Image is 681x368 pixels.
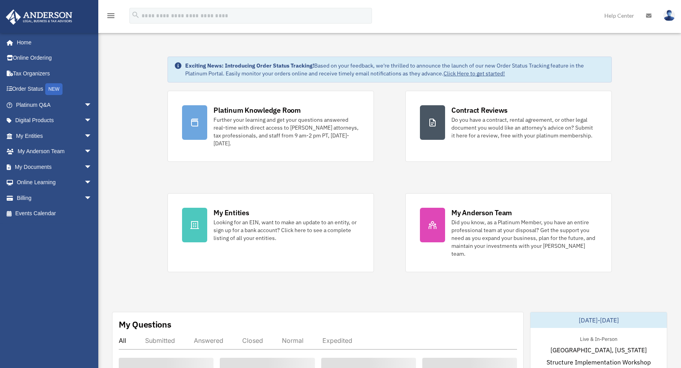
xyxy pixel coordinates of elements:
[84,190,100,206] span: arrow_drop_down
[167,91,374,162] a: Platinum Knowledge Room Further your learning and get your questions answered real-time with dire...
[282,337,304,344] div: Normal
[6,81,104,97] a: Order StatusNEW
[6,159,104,175] a: My Documentsarrow_drop_down
[6,175,104,190] a: Online Learningarrow_drop_down
[405,193,612,272] a: My Anderson Team Did you know, as a Platinum Member, you have an entire professional team at your...
[84,128,100,144] span: arrow_drop_down
[84,97,100,113] span: arrow_drop_down
[451,208,512,218] div: My Anderson Team
[444,70,505,77] a: Click Here to get started!
[6,190,104,206] a: Billingarrow_drop_down
[214,116,359,147] div: Further your learning and get your questions answered real-time with direct access to [PERSON_NAM...
[547,357,651,367] span: Structure Implementation Workshop
[550,345,647,355] span: [GEOGRAPHIC_DATA], [US_STATE]
[194,337,223,344] div: Answered
[322,337,352,344] div: Expedited
[451,218,597,258] div: Did you know, as a Platinum Member, you have an entire professional team at your disposal? Get th...
[131,11,140,19] i: search
[6,128,104,144] a: My Entitiesarrow_drop_down
[405,91,612,162] a: Contract Reviews Do you have a contract, rental agreement, or other legal document you would like...
[214,218,359,242] div: Looking for an EIN, want to make an update to an entity, or sign up for a bank account? Click her...
[145,337,175,344] div: Submitted
[451,116,597,139] div: Do you have a contract, rental agreement, or other legal document you would like an attorney's ad...
[4,9,75,25] img: Anderson Advisors Platinum Portal
[45,83,63,95] div: NEW
[119,319,171,330] div: My Questions
[6,97,104,113] a: Platinum Q&Aarrow_drop_down
[242,337,263,344] div: Closed
[6,35,100,50] a: Home
[6,206,104,222] a: Events Calendar
[84,144,100,160] span: arrow_drop_down
[451,105,508,115] div: Contract Reviews
[530,312,667,328] div: [DATE]-[DATE]
[214,208,249,218] div: My Entities
[214,105,301,115] div: Platinum Knowledge Room
[663,10,675,21] img: User Pic
[106,11,116,20] i: menu
[574,334,624,342] div: Live & In-Person
[6,66,104,81] a: Tax Organizers
[185,62,605,77] div: Based on your feedback, we're thrilled to announce the launch of our new Order Status Tracking fe...
[6,144,104,159] a: My Anderson Teamarrow_drop_down
[84,159,100,175] span: arrow_drop_down
[84,113,100,129] span: arrow_drop_down
[106,14,116,20] a: menu
[6,113,104,128] a: Digital Productsarrow_drop_down
[6,50,104,66] a: Online Ordering
[84,175,100,191] span: arrow_drop_down
[119,337,126,344] div: All
[167,193,374,272] a: My Entities Looking for an EIN, want to make an update to an entity, or sign up for a bank accoun...
[185,62,314,69] strong: Exciting News: Introducing Order Status Tracking!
